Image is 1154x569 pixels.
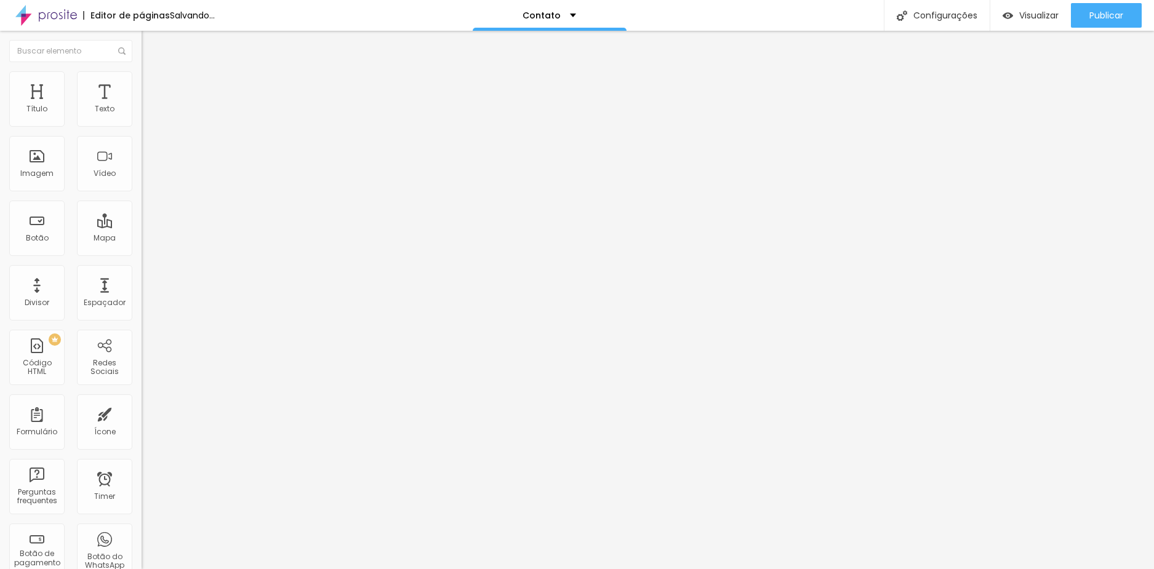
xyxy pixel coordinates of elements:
div: Divisor [25,298,49,307]
div: Botão de pagamento [12,549,61,567]
div: Ícone [94,428,116,436]
div: Redes Sociais [80,359,129,376]
img: Icone [897,10,907,21]
div: Editor de páginas [83,11,170,20]
div: Texto [95,105,114,113]
div: Mapa [94,234,116,242]
span: Publicar [1089,10,1123,20]
img: Icone [118,47,126,55]
input: Buscar elemento [9,40,132,62]
div: Título [26,105,47,113]
button: Visualizar [990,3,1071,28]
div: Vídeo [94,169,116,178]
div: Salvando... [170,11,215,20]
div: Perguntas frequentes [12,488,61,506]
p: Contato [523,11,561,20]
div: Imagem [20,169,54,178]
div: Formulário [17,428,57,436]
span: Visualizar [1019,10,1059,20]
div: Código HTML [12,359,61,376]
div: Botão [26,234,49,242]
button: Publicar [1071,3,1142,28]
div: Timer [94,492,115,501]
img: view-1.svg [1003,10,1013,21]
div: Espaçador [84,298,126,307]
